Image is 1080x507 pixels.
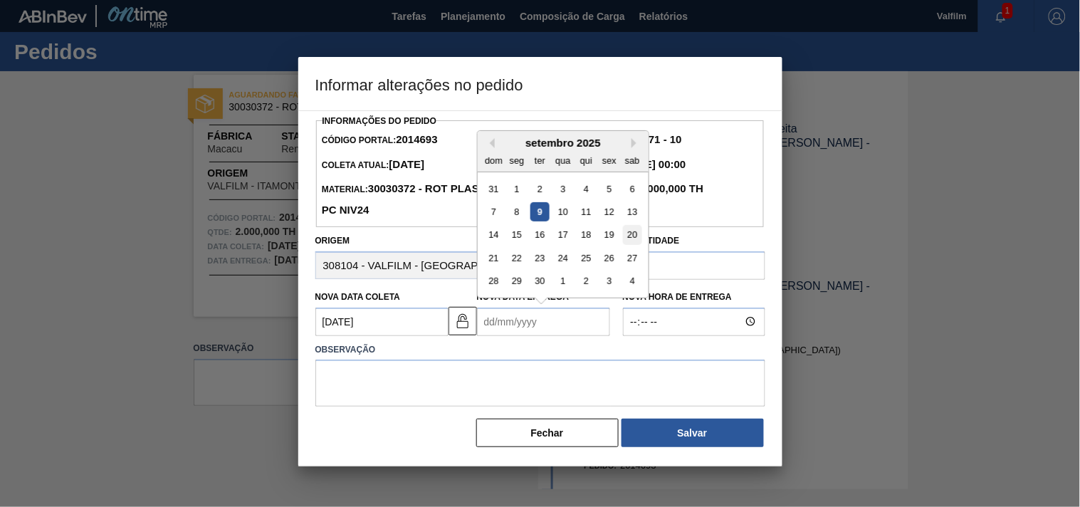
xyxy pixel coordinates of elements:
[478,137,649,149] div: setembro 2025
[553,225,572,244] div: Choose quarta-feira, 17 de setembro de 2025
[553,271,572,291] div: Choose quarta-feira, 1 de outubro de 2025
[576,202,595,221] div: Choose quinta-feira, 11 de setembro de 2025
[476,419,619,447] button: Fechar
[298,57,782,111] h3: Informar alterações no pedido
[599,225,619,244] div: Choose sexta-feira, 19 de setembro de 2025
[530,150,549,169] div: ter
[322,182,533,216] strong: 30030372 - ROT PLAST 200ML H PC NIV24
[599,249,619,268] div: Choose sexta-feira, 26 de setembro de 2025
[599,202,619,221] div: Choose sexta-feira, 12 de setembro de 2025
[485,138,495,148] button: Previous Month
[322,184,533,216] span: Material:
[482,177,644,292] div: month 2025-09
[622,271,641,291] div: Choose sábado, 4 de outubro de 2025
[484,202,503,221] div: Choose domingo, 7 de setembro de 2025
[396,133,437,145] strong: 2014693
[315,236,350,246] label: Origem
[622,202,641,221] div: Choose sábado, 13 de setembro de 2025
[599,179,619,198] div: Choose sexta-feira, 5 de setembro de 2025
[323,116,437,126] label: Informações do Pedido
[477,292,570,302] label: Nova Data Entrega
[530,249,549,268] div: Choose terça-feira, 23 de setembro de 2025
[576,249,595,268] div: Choose quinta-feira, 25 de setembro de 2025
[484,249,503,268] div: Choose domingo, 21 de setembro de 2025
[599,150,619,169] div: sex
[553,202,572,221] div: Choose quarta-feira, 10 de setembro de 2025
[623,287,765,308] label: Nova Hora de Entrega
[477,308,610,336] input: dd/mm/yyyy
[507,249,526,268] div: Choose segunda-feira, 22 de setembro de 2025
[507,225,526,244] div: Choose segunda-feira, 15 de setembro de 2025
[623,236,680,246] label: Quantidade
[530,179,549,198] div: Choose terça-feira, 2 de setembro de 2025
[530,225,549,244] div: Choose terça-feira, 16 de setembro de 2025
[389,158,425,170] strong: [DATE]
[530,271,549,291] div: Choose terça-feira, 30 de setembro de 2025
[322,160,424,170] span: Coleta Atual:
[576,179,595,198] div: Choose quinta-feira, 4 de setembro de 2025
[553,179,572,198] div: Choose quarta-feira, 3 de setembro de 2025
[449,307,477,335] button: unlocked
[315,292,401,302] label: Nova Data Coleta
[622,249,641,268] div: Choose sábado, 27 de setembro de 2025
[599,271,619,291] div: Choose sexta-feira, 3 de outubro de 2025
[576,225,595,244] div: Choose quinta-feira, 18 de setembro de 2025
[530,202,549,221] div: Choose terça-feira, 9 de setembro de 2025
[622,419,764,447] button: Salvar
[484,179,503,198] div: Choose domingo, 31 de agosto de 2025
[553,249,572,268] div: Choose quarta-feira, 24 de setembro de 2025
[576,271,595,291] div: Choose quinta-feira, 2 de outubro de 2025
[484,225,503,244] div: Choose domingo, 14 de setembro de 2025
[576,150,595,169] div: qui
[622,150,641,169] div: sab
[315,340,765,360] label: Observação
[622,225,641,244] div: Choose sábado, 20 de setembro de 2025
[507,179,526,198] div: Choose segunda-feira, 1 de setembro de 2025
[507,150,526,169] div: seg
[315,308,449,336] input: dd/mm/yyyy
[636,182,703,194] strong: 2.000,000 TH
[622,179,641,198] div: Choose sábado, 6 de setembro de 2025
[322,135,438,145] span: Código Portal:
[631,138,641,148] button: Next Month
[507,202,526,221] div: Choose segunda-feira, 8 de setembro de 2025
[484,150,503,169] div: dom
[484,271,503,291] div: Choose domingo, 28 de setembro de 2025
[454,313,471,330] img: unlocked
[507,271,526,291] div: Choose segunda-feira, 29 de setembro de 2025
[553,150,572,169] div: qua
[620,158,686,170] strong: [DATE] 00:00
